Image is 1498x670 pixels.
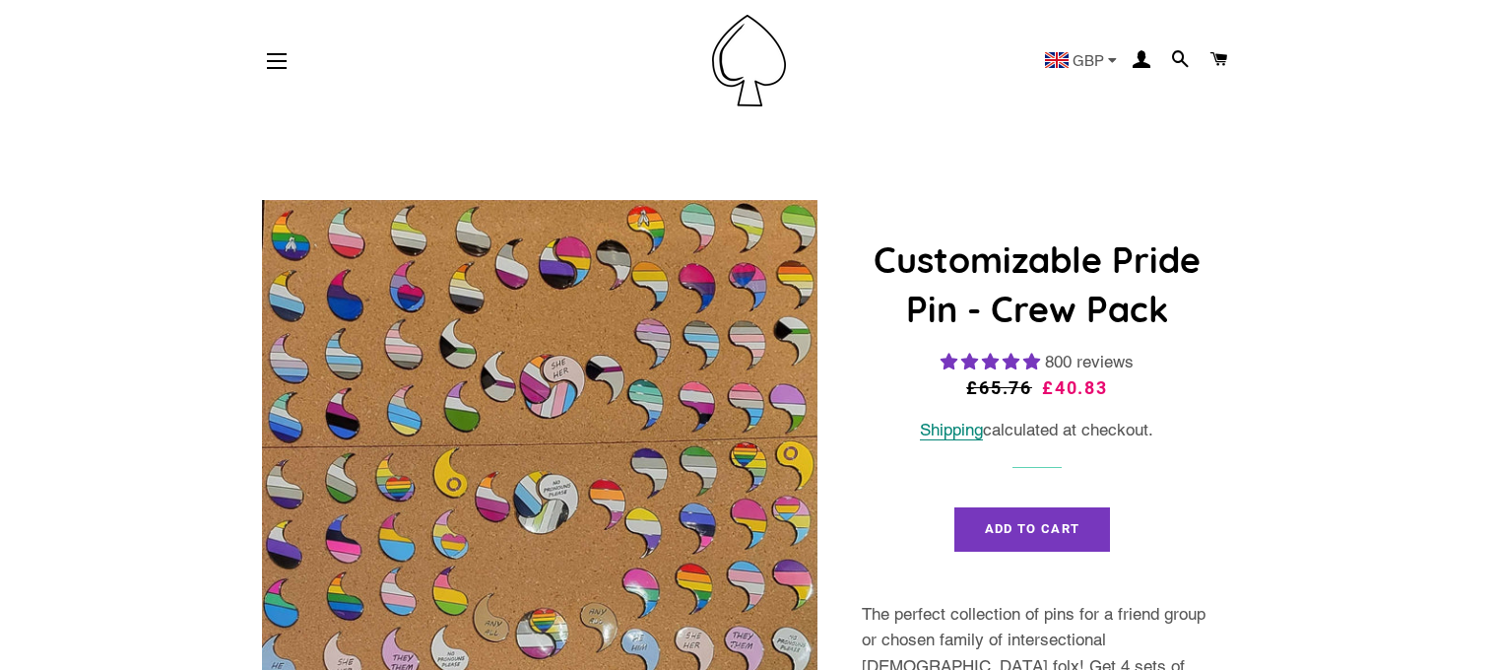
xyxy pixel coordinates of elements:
span: GBP [1073,53,1104,68]
span: £65.76 [966,374,1037,402]
div: calculated at checkout. [862,417,1211,443]
span: Add to Cart [985,521,1079,536]
span: 800 reviews [1045,352,1134,371]
h1: Customizable Pride Pin - Crew Pack [862,235,1211,335]
a: Shipping [920,420,983,440]
img: Pin-Ace [712,15,786,106]
button: Add to Cart [954,507,1110,551]
span: £40.83 [1042,377,1108,398]
span: 4.83 stars [941,352,1045,371]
